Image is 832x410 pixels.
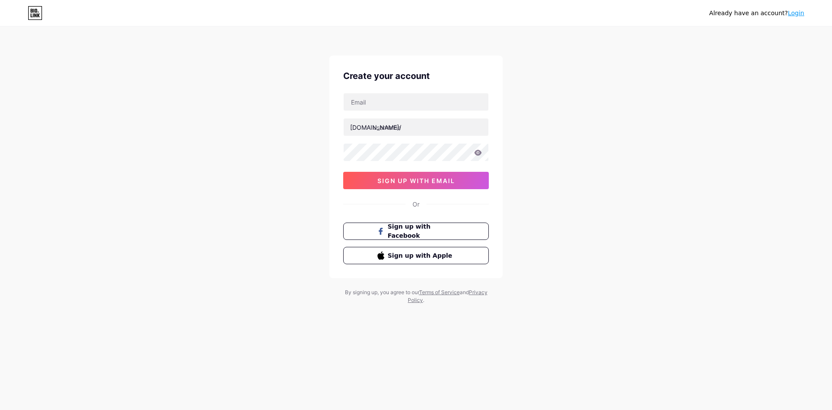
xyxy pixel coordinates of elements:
input: Email [344,93,488,111]
div: Already have an account? [709,9,804,18]
span: Sign up with Apple [388,251,455,260]
div: [DOMAIN_NAME]/ [350,123,401,132]
span: Sign up with Facebook [388,222,455,240]
div: Create your account [343,69,489,82]
input: username [344,118,488,136]
button: Sign up with Apple [343,247,489,264]
div: By signing up, you agree to our and . [342,289,490,304]
button: sign up with email [343,172,489,189]
a: Terms of Service [419,289,460,295]
button: Sign up with Facebook [343,223,489,240]
a: Login [788,10,804,16]
div: Or [413,200,419,209]
span: sign up with email [377,177,455,184]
